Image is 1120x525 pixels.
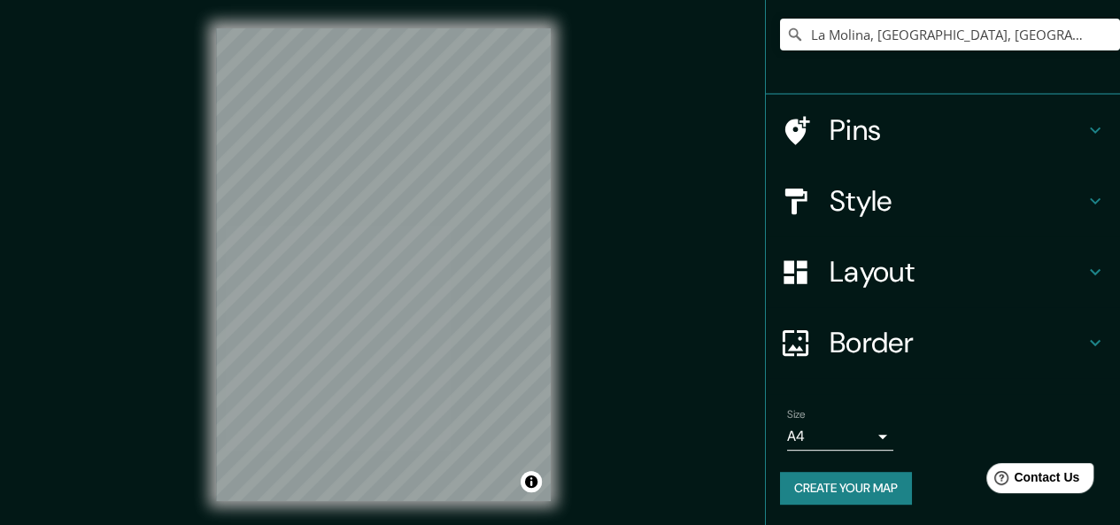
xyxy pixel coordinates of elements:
h4: Style [830,183,1085,219]
div: Pins [766,95,1120,166]
iframe: Help widget launcher [962,456,1101,506]
h4: Pins [830,112,1085,148]
h4: Layout [830,254,1085,290]
div: A4 [787,422,893,451]
div: Border [766,307,1120,378]
input: Pick your city or area [780,19,1120,50]
button: Create your map [780,472,912,505]
label: Size [787,407,806,422]
div: Style [766,166,1120,236]
button: Toggle attribution [521,471,542,492]
h4: Border [830,325,1085,360]
canvas: Map [216,28,551,501]
div: Layout [766,236,1120,307]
